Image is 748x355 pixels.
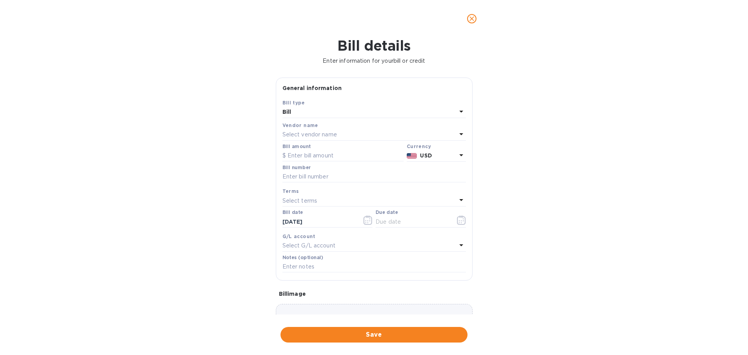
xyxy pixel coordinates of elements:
[282,255,323,260] label: Notes (optional)
[407,143,431,149] b: Currency
[282,150,404,162] input: $ Enter bill amount
[420,152,432,159] b: USD
[282,261,466,273] input: Enter notes
[282,109,291,115] b: Bill
[6,37,742,54] h1: Bill details
[280,327,467,343] button: Save
[282,233,316,239] b: G/L account
[282,188,299,194] b: Terms
[282,197,318,205] p: Select terms
[462,9,481,28] button: close
[376,216,449,228] input: Due date
[282,210,303,215] label: Bill date
[282,85,342,91] b: General information
[376,210,398,215] label: Due date
[282,100,305,106] b: Bill type
[282,216,356,228] input: Select date
[282,131,337,139] p: Select vendor name
[282,144,310,149] label: Bill amount
[282,122,318,128] b: Vendor name
[287,330,461,339] span: Save
[407,153,417,159] img: USD
[282,165,310,170] label: Bill number
[282,242,335,250] p: Select G/L account
[6,57,742,65] p: Enter information for your bill or credit
[279,290,469,298] p: Bill image
[282,171,466,183] input: Enter bill number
